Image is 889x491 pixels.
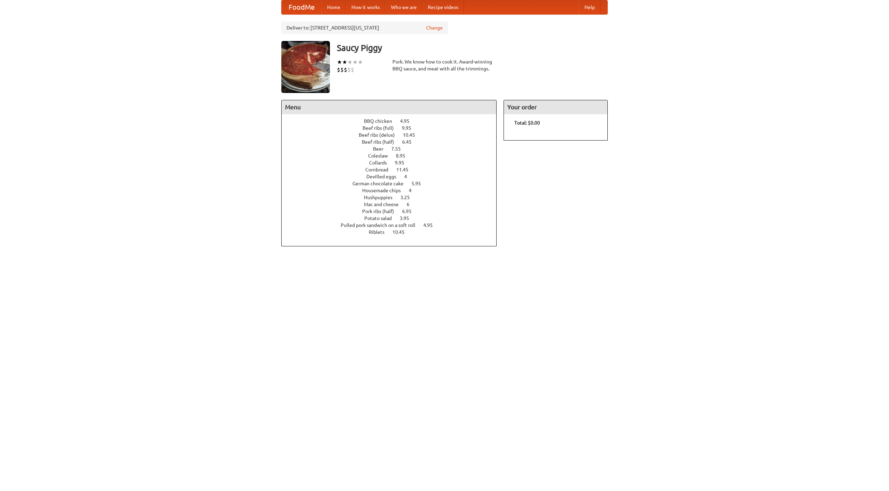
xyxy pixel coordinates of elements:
span: 4.95 [400,118,416,124]
span: Pulled pork sandwich on a soft roll [341,222,422,228]
span: Hushpuppies [364,195,399,200]
h4: Your order [504,100,607,114]
span: 4.95 [423,222,440,228]
a: Beer 7.55 [373,146,414,152]
span: 3.95 [400,215,416,221]
span: 10.45 [392,229,412,235]
span: BBQ chicken [364,118,399,124]
span: 4 [404,174,414,179]
a: Who we are [385,0,422,14]
span: Beer [373,146,390,152]
li: $ [347,66,351,74]
a: Beef ribs (full) 9.95 [363,125,424,131]
div: Deliver to: [STREET_ADDRESS][US_STATE] [281,22,448,34]
span: Housemade chips [362,188,408,193]
li: ★ [337,58,342,66]
a: Beef ribs (delux) 10.45 [359,132,428,138]
a: FoodMe [282,0,322,14]
a: Housemade chips 4 [362,188,424,193]
h3: Saucy Piggy [337,41,608,55]
span: Devilled eggs [366,174,403,179]
a: Help [579,0,600,14]
span: 11.45 [396,167,415,172]
span: 5.95 [412,181,428,186]
a: Devilled eggs 4 [366,174,420,179]
li: $ [337,66,340,74]
a: Beef ribs (half) 6.45 [362,139,424,145]
a: Hushpuppies 3.25 [364,195,423,200]
span: 6.95 [402,209,418,214]
a: German chocolate cake 5.95 [352,181,434,186]
a: Change [426,24,443,31]
span: 3.25 [400,195,417,200]
span: 7.55 [391,146,408,152]
span: 6 [407,202,416,207]
span: 6.45 [402,139,418,145]
span: Cornbread [365,167,395,172]
h4: Menu [282,100,496,114]
a: Mac and cheese 6 [364,202,422,207]
li: $ [344,66,347,74]
span: Pork ribs (half) [362,209,401,214]
span: 10.45 [403,132,422,138]
span: Potato salad [364,215,399,221]
a: Cornbread 11.45 [365,167,421,172]
b: Total: $0.00 [514,120,540,126]
a: Recipe videos [422,0,464,14]
a: BBQ chicken 4.95 [364,118,422,124]
div: Pork. We know how to cook it. Award-winning BBQ sauce, and meat with all the trimmings. [392,58,497,72]
span: Beef ribs (half) [362,139,401,145]
a: Potato salad 3.95 [364,215,422,221]
span: German chocolate cake [352,181,410,186]
span: 4 [409,188,418,193]
span: Beef ribs (full) [363,125,401,131]
a: Coleslaw 8.95 [368,153,418,159]
li: $ [340,66,344,74]
span: Mac and cheese [364,202,406,207]
span: 9.95 [402,125,418,131]
li: ★ [342,58,347,66]
a: Pork ribs (half) 6.95 [362,209,424,214]
a: Riblets 10.45 [369,229,417,235]
li: ★ [352,58,358,66]
a: Home [322,0,346,14]
li: ★ [358,58,363,66]
a: How it works [346,0,385,14]
a: Collards 9.95 [369,160,417,166]
span: Beef ribs (delux) [359,132,402,138]
span: 9.95 [395,160,411,166]
span: Riblets [369,229,391,235]
a: Pulled pork sandwich on a soft roll 4.95 [341,222,446,228]
li: $ [351,66,354,74]
span: 8.95 [396,153,412,159]
span: Coleslaw [368,153,395,159]
span: Collards [369,160,394,166]
li: ★ [347,58,352,66]
img: angular.jpg [281,41,330,93]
